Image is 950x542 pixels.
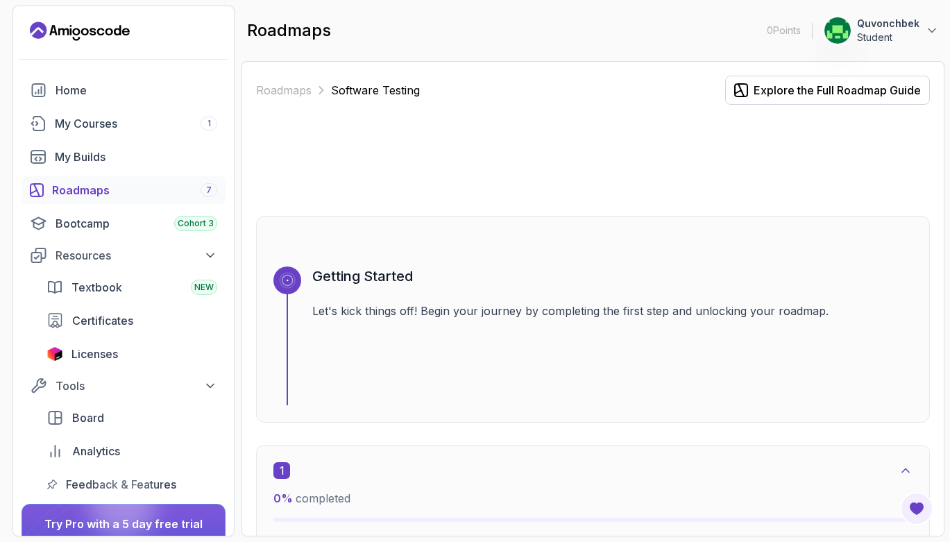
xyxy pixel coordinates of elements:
[72,312,133,329] span: Certificates
[71,346,118,362] span: Licenses
[312,303,913,319] p: Let's kick things off! Begin your journey by completing the first step and unlocking your roadmap.
[56,378,217,394] div: Tools
[194,282,214,293] span: NEW
[22,110,226,137] a: courses
[312,266,913,286] h3: Getting Started
[55,115,217,132] div: My Courses
[824,17,851,44] img: user profile image
[331,82,420,99] p: Software Testing
[71,279,122,296] span: Textbook
[207,118,211,129] span: 1
[247,19,331,42] h2: roadmaps
[754,82,921,99] div: Explore the Full Roadmap Guide
[206,185,212,196] span: 7
[38,273,226,301] a: textbook
[38,471,226,498] a: feedback
[56,215,217,232] div: Bootcamp
[30,20,130,42] a: Landing page
[767,24,801,37] p: 0 Points
[38,307,226,334] a: certificates
[56,82,217,99] div: Home
[900,492,933,525] button: Open Feedback Button
[46,347,63,361] img: jetbrains icon
[22,373,226,398] button: Tools
[56,247,217,264] div: Resources
[22,76,226,104] a: home
[52,182,217,198] div: Roadmaps
[22,143,226,171] a: builds
[256,82,312,99] a: Roadmaps
[273,491,293,505] span: 0 %
[273,491,350,505] span: completed
[857,31,919,44] p: Student
[857,17,919,31] p: Quvonchbek
[72,443,120,459] span: Analytics
[22,243,226,268] button: Resources
[22,176,226,204] a: roadmaps
[55,149,217,165] div: My Builds
[824,17,939,44] button: user profile imageQuvonchbekStudent
[725,76,930,105] button: Explore the Full Roadmap Guide
[22,210,226,237] a: bootcamp
[38,404,226,432] a: board
[178,218,214,229] span: Cohort 3
[72,409,104,426] span: Board
[38,437,226,465] a: analytics
[273,462,290,479] span: 1
[66,476,176,493] span: Feedback & Features
[38,340,226,368] a: licenses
